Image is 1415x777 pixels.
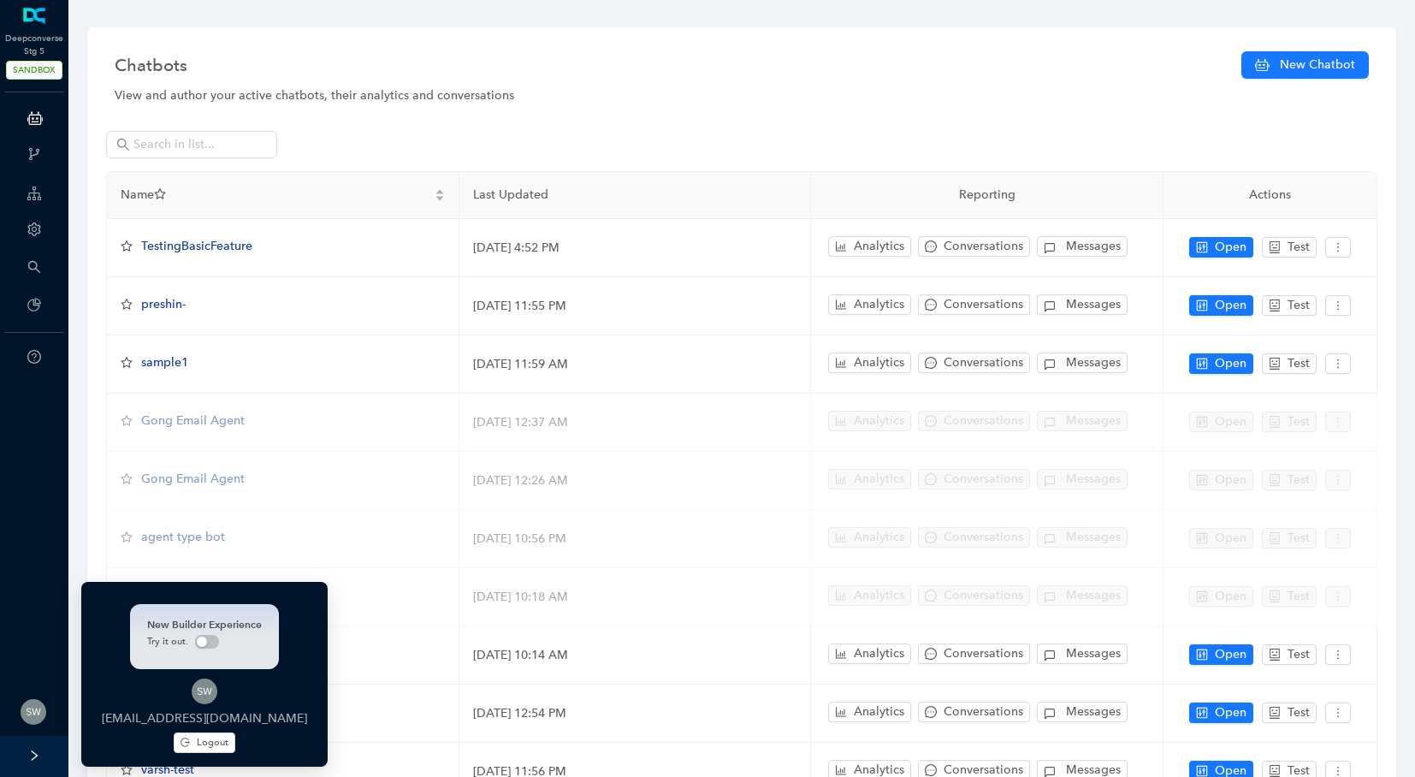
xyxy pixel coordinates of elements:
[835,706,847,718] span: bar-chart
[944,353,1023,372] span: Conversations
[925,706,937,718] span: message
[925,299,937,311] span: message
[27,147,41,161] span: branches
[835,648,847,660] span: bar-chart
[828,702,911,722] button: bar-chartAnalytics
[918,644,1030,664] button: messageConversations
[1332,649,1344,661] span: more
[147,635,262,649] div: Try it out.
[1189,237,1253,258] button: controlOpen
[918,353,1030,373] button: messageConversations
[459,172,812,219] th: Last Updated
[828,644,911,664] button: bar-chartAnalytics
[1189,295,1253,316] button: controlOpen
[1189,703,1253,723] button: controlOpen
[811,172,1163,219] th: Reporting
[854,703,904,721] span: Analytics
[925,764,937,776] span: message
[944,703,1023,721] span: Conversations
[1215,703,1246,722] span: Open
[141,239,252,253] span: TestingBasicFeature
[1262,237,1317,258] button: robotTest
[1325,237,1351,258] button: more
[1189,644,1253,665] button: controlOpen
[459,277,812,335] td: [DATE] 11:55 PM
[27,350,41,364] span: question-circle
[1332,358,1344,370] span: more
[1196,707,1208,719] span: control
[835,357,847,369] span: bar-chart
[1196,300,1208,311] span: control
[21,699,46,725] img: c3ccc3f0c05bac1ff29357cbd66b20c9
[1196,241,1208,253] span: control
[944,237,1023,256] span: Conversations
[1066,703,1121,721] span: Messages
[1066,295,1121,314] span: Messages
[6,61,62,80] span: SANDBOX
[459,219,812,277] td: [DATE] 4:52 PM
[1066,237,1121,256] span: Messages
[1325,353,1351,374] button: more
[192,679,217,704] img: c3ccc3f0c05bac1ff29357cbd66b20c9
[121,299,133,311] span: star
[1288,296,1310,315] span: Test
[1037,353,1128,373] button: Messages
[1066,644,1121,663] span: Messages
[1288,645,1310,664] span: Test
[1037,702,1128,722] button: Messages
[1332,300,1344,311] span: more
[1269,241,1281,253] span: robot
[174,733,235,753] button: Logout
[133,135,253,154] input: Search in list...
[1196,358,1208,370] span: control
[1241,51,1369,79] button: New Chatbot
[835,299,847,311] span: bar-chart
[1325,703,1351,723] button: more
[459,626,812,685] td: [DATE] 10:14 AM
[828,236,911,257] button: bar-chartAnalytics
[1262,353,1317,374] button: robotTest
[121,764,133,776] span: star
[141,762,194,777] span: varsh-test
[854,295,904,314] span: Analytics
[944,295,1023,314] span: Conversations
[1325,295,1351,316] button: more
[115,86,1369,105] div: View and author your active chatbots, their analytics and conversations
[854,237,904,256] span: Analytics
[1262,295,1317,316] button: robotTest
[835,240,847,252] span: bar-chart
[1037,644,1128,664] button: Messages
[121,186,431,205] span: Name
[1215,645,1246,664] span: Open
[944,644,1023,663] span: Conversations
[918,294,1030,315] button: messageConversations
[1262,644,1317,665] button: robotTest
[854,644,904,663] span: Analytics
[459,685,812,743] td: [DATE] 12:54 PM
[1215,296,1246,315] span: Open
[918,236,1030,257] button: messageConversations
[116,138,130,151] span: search
[925,648,937,660] span: message
[1280,56,1355,74] span: New Chatbot
[925,357,937,369] span: message
[1288,354,1310,373] span: Test
[459,335,812,394] td: [DATE] 11:59 AM
[1189,353,1253,374] button: controlOpen
[1037,236,1128,257] button: Messages
[1196,649,1208,661] span: control
[141,297,186,311] span: preshin-
[154,188,166,200] span: star
[828,353,911,373] button: bar-chartAnalytics
[121,240,133,252] span: star
[1269,358,1281,370] span: robot
[197,735,228,750] span: Logout
[918,702,1030,722] button: messageConversations
[27,222,41,236] span: setting
[1163,172,1377,219] th: Actions
[1269,649,1281,661] span: robot
[1332,707,1344,719] span: more
[1269,765,1281,777] span: robot
[1325,644,1351,665] button: more
[181,738,190,747] span: logout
